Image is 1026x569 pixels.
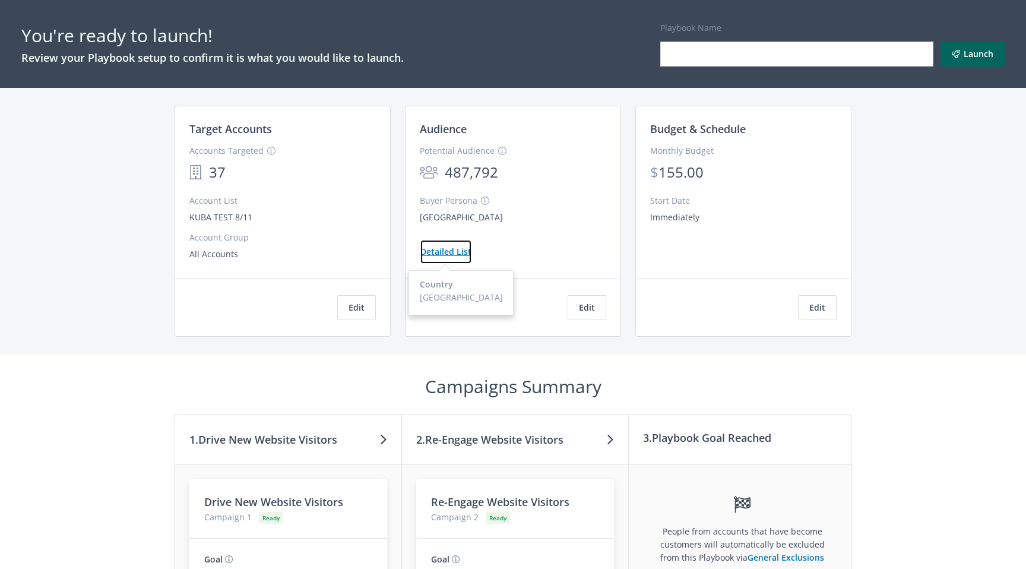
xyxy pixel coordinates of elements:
[204,494,372,510] h3: Drive New Website Visitors
[209,161,226,184] span: 37
[489,514,506,522] span: Ready
[420,211,598,236] div: [GEOGRAPHIC_DATA]
[445,161,498,184] span: 487,792
[431,511,471,523] span: Campaign
[21,21,404,49] h1: You're ready to launch!
[189,248,376,261] div: All Accounts
[658,161,704,184] div: 155.00
[175,372,851,400] h1: Campaigns Summary
[650,211,699,224] div: Immediately
[21,49,404,66] h3: Review your Playbook setup to confirm it is what you would like to launch.
[420,291,503,304] div: [GEOGRAPHIC_DATA]
[643,429,771,446] h3: 3. Playbook Goal Reached
[431,494,599,510] h3: Re-Engage Website Visitors
[189,144,376,157] div: Accounts Targeted
[660,21,721,34] label: Playbook Name
[189,194,376,207] div: Account List
[416,431,563,448] h3: 2. Re-Engage Website Visitors
[247,511,252,523] span: 1
[204,511,245,523] span: Campaign
[420,278,503,291] div: Country
[420,194,606,207] div: Buyer Persona
[650,161,658,184] div: $
[189,431,337,448] h3: 1. Drive New Website Visitors
[420,239,472,264] button: Detailed List
[650,145,714,156] span: Monthly Budget
[474,511,479,523] span: 2
[189,211,376,224] div: KUBA TEST 8/11
[189,121,272,137] h3: Target Accounts
[420,144,606,157] div: Potential Audience
[262,514,280,522] span: Ready
[650,195,690,206] span: Start Date
[431,553,449,566] h4: Goal
[568,295,606,320] button: Edit
[798,295,837,320] button: Edit
[337,295,376,320] button: Edit
[654,525,831,564] p: People from accounts that have become customers will automatically be excluded from this Playbook...
[940,42,1005,67] button: Launch
[204,553,223,566] h4: Goal
[189,231,376,244] div: Account Group
[748,552,824,563] a: General Exclusions
[420,121,467,137] h3: Audience
[650,121,746,137] h3: Budget & Schedule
